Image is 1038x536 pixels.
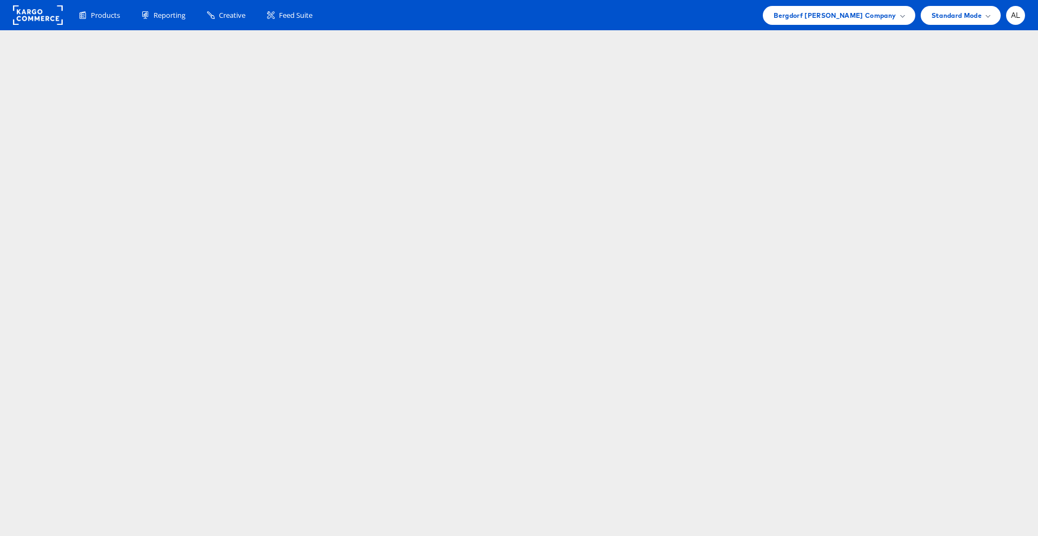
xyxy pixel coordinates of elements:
span: Creative [219,10,245,21]
span: Standard Mode [931,10,982,21]
span: Bergdorf [PERSON_NAME] Company [774,10,896,21]
span: Products [91,10,120,21]
span: Reporting [154,10,185,21]
span: Feed Suite [279,10,312,21]
span: AL [1011,12,1021,19]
